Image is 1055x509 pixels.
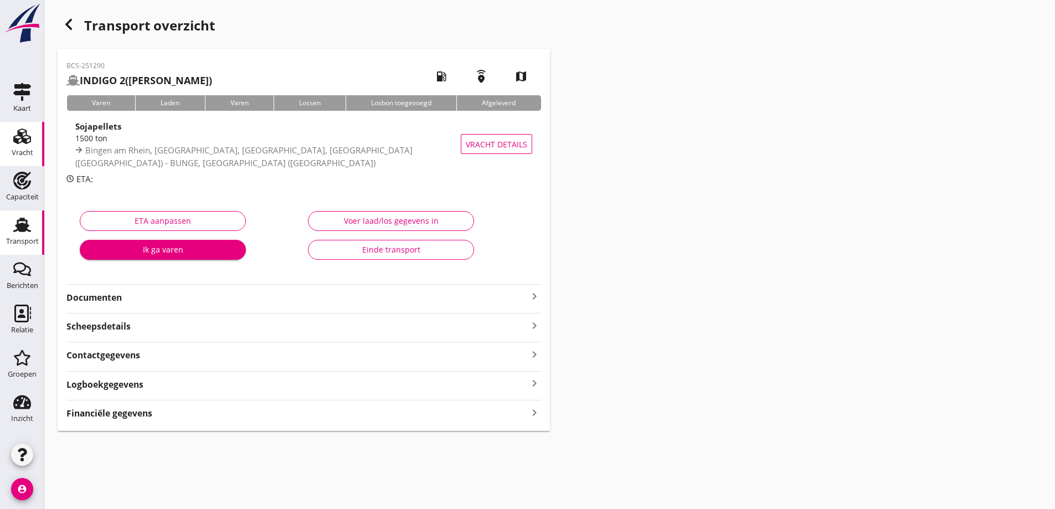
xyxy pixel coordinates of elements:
[6,238,39,245] div: Transport
[89,244,237,255] div: Ik ga varen
[58,13,550,40] div: Transport overzicht
[66,349,140,362] strong: Contactgegevens
[317,215,465,227] div: Voer laad/los gegevens in
[66,378,143,391] strong: Logboekgegevens
[89,215,236,227] div: ETA aanpassen
[308,211,474,231] button: Voer laad/los gegevens in
[506,61,537,92] i: map
[75,132,486,144] div: 1500 ton
[66,61,212,71] p: BCS-251290
[2,3,42,44] img: logo-small.a267ee39.svg
[466,61,497,92] i: emergency_share
[426,61,457,92] i: local_gas_station
[76,173,93,184] span: ETA:
[66,95,135,111] div: Varen
[274,95,346,111] div: Lossen
[346,95,456,111] div: Losbon toegevoegd
[7,282,38,289] div: Berichten
[80,211,246,231] button: ETA aanpassen
[11,415,33,422] div: Inzicht
[80,74,125,87] strong: INDIGO 2
[66,120,541,168] a: Sojapellets1500 tonBingen am Rhein, [GEOGRAPHIC_DATA], [GEOGRAPHIC_DATA], [GEOGRAPHIC_DATA] ([GEO...
[6,193,39,200] div: Capaciteit
[11,478,33,500] i: account_circle
[11,326,33,333] div: Relatie
[466,138,527,150] span: Vracht details
[528,347,541,362] i: keyboard_arrow_right
[8,371,37,378] div: Groepen
[317,244,465,255] div: Einde transport
[461,134,532,154] button: Vracht details
[66,291,528,304] strong: Documenten
[75,121,121,132] strong: Sojapellets
[528,290,541,303] i: keyboard_arrow_right
[456,95,541,111] div: Afgeleverd
[528,376,541,391] i: keyboard_arrow_right
[135,95,204,111] div: Laden
[13,105,31,112] div: Kaart
[66,73,212,88] h2: ([PERSON_NAME])
[80,240,246,260] button: Ik ga varen
[75,145,413,168] span: Bingen am Rhein, [GEOGRAPHIC_DATA], [GEOGRAPHIC_DATA], [GEOGRAPHIC_DATA] ([GEOGRAPHIC_DATA]) - BU...
[66,320,131,333] strong: Scheepsdetails
[205,95,274,111] div: Varen
[66,407,152,420] strong: Financiële gegevens
[528,405,541,420] i: keyboard_arrow_right
[528,318,541,333] i: keyboard_arrow_right
[308,240,474,260] button: Einde transport
[12,149,33,156] div: Vracht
